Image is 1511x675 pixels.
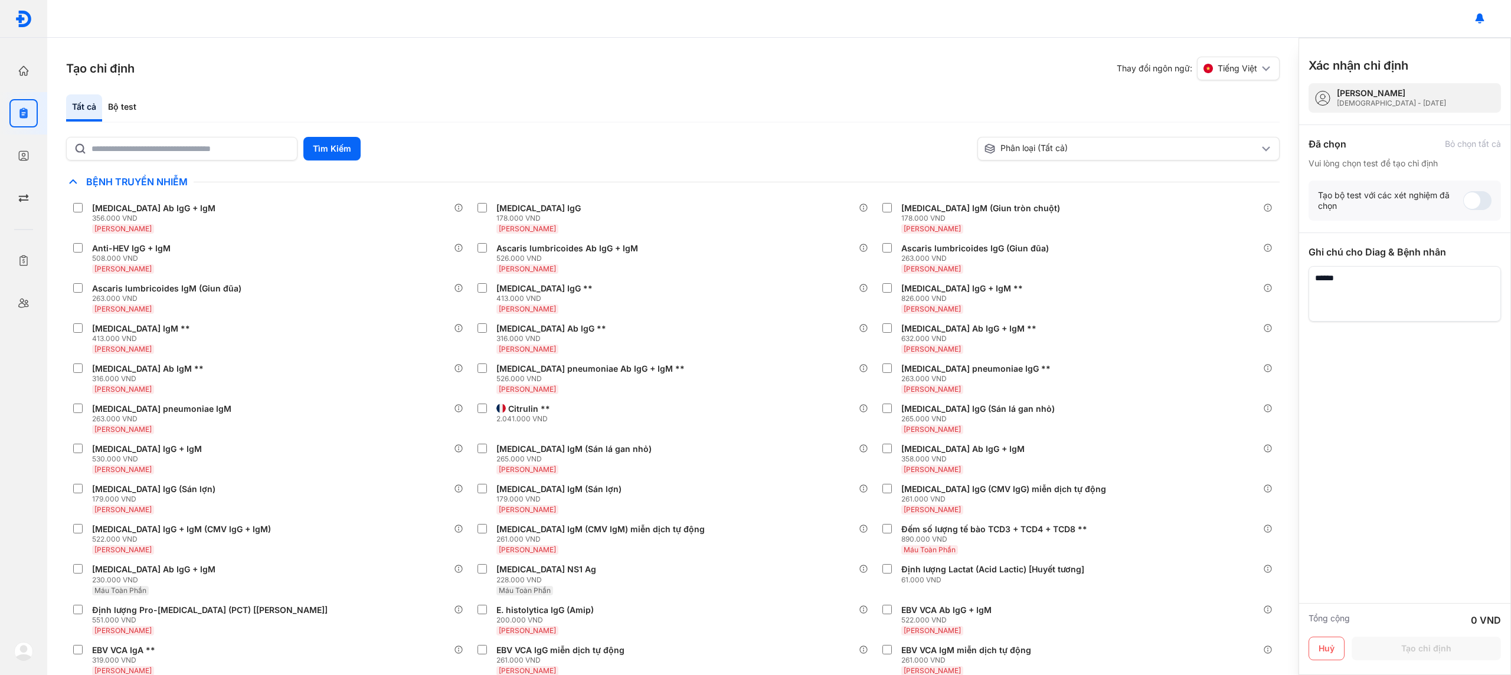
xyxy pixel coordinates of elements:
div: [MEDICAL_DATA] pneumoniae IgG ** [901,363,1051,374]
div: [MEDICAL_DATA] IgG (Sán lá gan nhỏ) [901,404,1055,414]
div: 890.000 VND [901,535,1092,544]
span: [PERSON_NAME] [94,224,152,233]
div: 230.000 VND [92,575,220,585]
div: 413.000 VND [496,294,597,303]
div: Thay đổi ngôn ngữ: [1117,57,1280,80]
div: 228.000 VND [496,575,601,585]
div: [MEDICAL_DATA] IgG (CMV IgG) miễn dịch tự động [901,484,1106,494]
div: 261.000 VND [901,656,1036,665]
span: [PERSON_NAME] [904,385,961,394]
img: logo [15,10,32,28]
div: Citrulin ** [508,404,550,414]
div: Anti-HEV IgG + IgM [92,243,171,254]
div: 200.000 VND [496,615,598,625]
div: [MEDICAL_DATA] IgM ** [92,323,190,334]
button: Tạo chỉ định [1352,637,1501,660]
div: 179.000 VND [92,494,220,504]
button: Huỷ [1309,637,1345,660]
img: logo [14,642,33,661]
span: [PERSON_NAME] [904,224,961,233]
span: [PERSON_NAME] [499,505,556,514]
div: 526.000 VND [496,254,643,263]
span: [PERSON_NAME] [499,304,556,313]
div: 522.000 VND [901,615,996,625]
span: [PERSON_NAME] [94,545,152,554]
div: Phân loại (Tất cả) [984,143,1259,155]
div: EBV VCA Ab IgG + IgM [901,605,992,615]
div: [DEMOGRAPHIC_DATA] - [DATE] [1337,99,1446,108]
h3: Xác nhận chỉ định [1309,57,1408,74]
div: [MEDICAL_DATA] IgG ** [496,283,593,294]
div: [MEDICAL_DATA] IgM (CMV IgM) miễn dịch tự động [496,524,705,535]
span: Bệnh Truyền Nhiễm [80,176,194,188]
div: Tất cả [66,94,102,122]
span: [PERSON_NAME] [94,626,152,635]
div: 508.000 VND [92,254,175,263]
div: [MEDICAL_DATA] IgG (Sán lợn) [92,484,215,494]
div: EBV VCA IgG miễn dịch tự động [496,645,624,656]
span: [PERSON_NAME] [499,666,556,675]
div: 319.000 VND [92,656,160,665]
div: 263.000 VND [901,254,1054,263]
span: [PERSON_NAME] [499,345,556,353]
div: Đã chọn [1309,137,1346,151]
div: 530.000 VND [92,454,207,464]
div: Ascaris lumbricoides IgG (Giun đũa) [901,243,1049,254]
span: [PERSON_NAME] [499,264,556,273]
div: 263.000 VND [901,374,1055,384]
div: 2.041.000 VND [496,414,555,424]
div: 263.000 VND [92,294,246,303]
div: 413.000 VND [92,334,195,343]
div: 178.000 VND [901,214,1065,223]
div: E. histolytica IgG (Amip) [496,605,594,615]
span: [PERSON_NAME] [94,345,152,353]
span: [PERSON_NAME] [94,505,152,514]
span: Máu Toàn Phần [499,586,551,595]
div: [MEDICAL_DATA] Ab IgM ** [92,363,204,374]
div: 551.000 VND [92,615,332,625]
div: [MEDICAL_DATA] Ab IgG ** [496,323,606,334]
div: 179.000 VND [496,494,626,504]
div: Ascaris lumbricoides Ab IgG + IgM [496,243,638,254]
span: Máu Toàn Phần [94,586,146,595]
div: 178.000 VND [496,214,586,223]
span: [PERSON_NAME] [904,345,961,353]
div: Bộ test [102,94,142,122]
div: 358.000 VND [901,454,1029,464]
button: Tìm Kiếm [303,137,361,160]
div: [MEDICAL_DATA] pneumoniae IgM [92,404,231,414]
span: [PERSON_NAME] [904,505,961,514]
div: 61.000 VND [901,575,1089,585]
span: [PERSON_NAME] [94,666,152,675]
span: [PERSON_NAME] [499,626,556,635]
div: [MEDICAL_DATA] IgG + IgM ** [901,283,1023,294]
div: [MEDICAL_DATA] IgM (Sán lá gan nhỏ) [496,444,652,454]
span: [PERSON_NAME] [904,264,961,273]
span: [PERSON_NAME] [904,626,961,635]
div: 265.000 VND [901,414,1059,424]
span: [PERSON_NAME] [94,385,152,394]
div: EBV VCA IgA ** [92,645,155,656]
span: [PERSON_NAME] [94,465,152,474]
div: 522.000 VND [92,535,276,544]
span: [PERSON_NAME] [904,304,961,313]
div: Đếm số lượng tế bào TCD3 + TCD4 + TCD8 ** [901,524,1087,535]
div: 261.000 VND [901,494,1111,504]
span: [PERSON_NAME] [499,465,556,474]
div: 0 VND [1471,613,1501,627]
div: [MEDICAL_DATA] IgG + IgM (CMV IgG + IgM) [92,524,271,535]
span: [PERSON_NAME] [904,425,961,434]
div: 316.000 VND [92,374,208,384]
span: Tiếng Việt [1218,63,1257,74]
div: [MEDICAL_DATA] IgG [496,203,581,214]
div: Định lượng Lactat (Acid Lactic) [Huyết tương] [901,564,1084,575]
div: Tạo bộ test với các xét nghiệm đã chọn [1318,190,1463,211]
span: [PERSON_NAME] [94,304,152,313]
div: Bỏ chọn tất cả [1445,139,1501,149]
div: [MEDICAL_DATA] NS1 Ag [496,564,596,575]
div: 261.000 VND [496,656,629,665]
div: [MEDICAL_DATA] Ab IgG + IgM [92,564,215,575]
div: 826.000 VND [901,294,1028,303]
div: [MEDICAL_DATA] IgM (Sán lợn) [496,484,622,494]
div: 526.000 VND [496,374,689,384]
